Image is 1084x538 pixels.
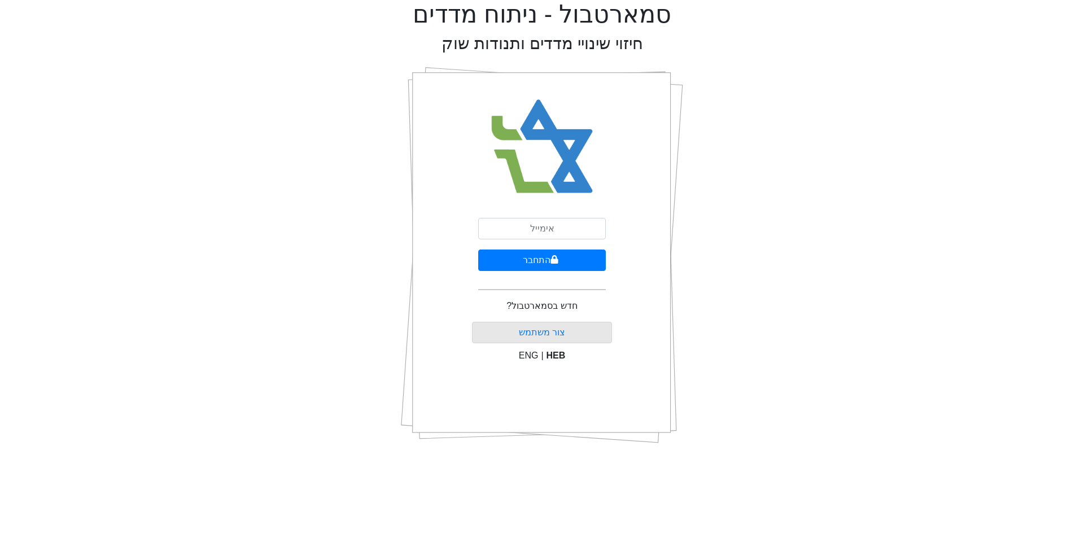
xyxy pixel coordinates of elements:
span: ENG [519,351,539,360]
button: התחבר [478,250,606,271]
span: HEB [547,351,566,360]
button: צור משתמש [472,322,613,343]
h2: חיזוי שינויי מדדים ותנודות שוק [442,34,643,54]
img: Smart Bull [481,85,604,209]
input: אימייל [478,218,606,239]
span: | [541,351,543,360]
p: חדש בסמארטבול? [506,299,577,313]
a: צור משתמש [519,327,565,337]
